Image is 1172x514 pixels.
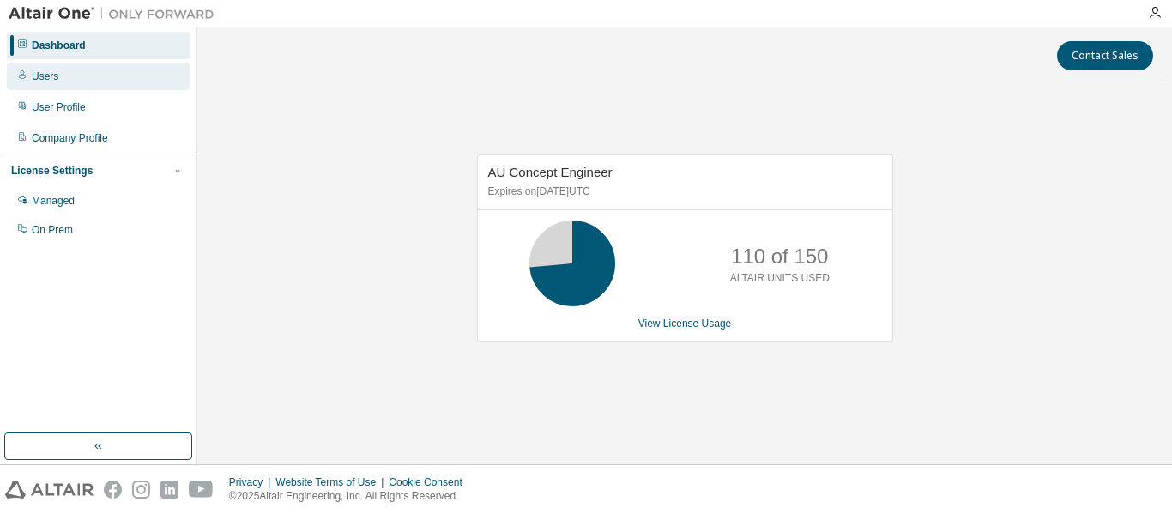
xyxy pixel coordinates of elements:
[32,70,58,83] div: Users
[32,194,75,208] div: Managed
[730,271,830,286] p: ALTAIR UNITS USED
[389,475,472,489] div: Cookie Consent
[32,100,86,114] div: User Profile
[488,184,878,199] p: Expires on [DATE] UTC
[32,39,86,52] div: Dashboard
[731,242,828,271] p: 110 of 150
[11,164,93,178] div: License Settings
[32,131,108,145] div: Company Profile
[132,481,150,499] img: instagram.svg
[160,481,178,499] img: linkedin.svg
[5,481,94,499] img: altair_logo.svg
[638,317,732,330] a: View License Usage
[9,5,223,22] img: Altair One
[229,475,275,489] div: Privacy
[488,165,613,179] span: AU Concept Engineer
[1057,41,1153,70] button: Contact Sales
[32,223,73,237] div: On Prem
[229,489,473,504] p: © 2025 Altair Engineering, Inc. All Rights Reserved.
[189,481,214,499] img: youtube.svg
[275,475,389,489] div: Website Terms of Use
[104,481,122,499] img: facebook.svg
